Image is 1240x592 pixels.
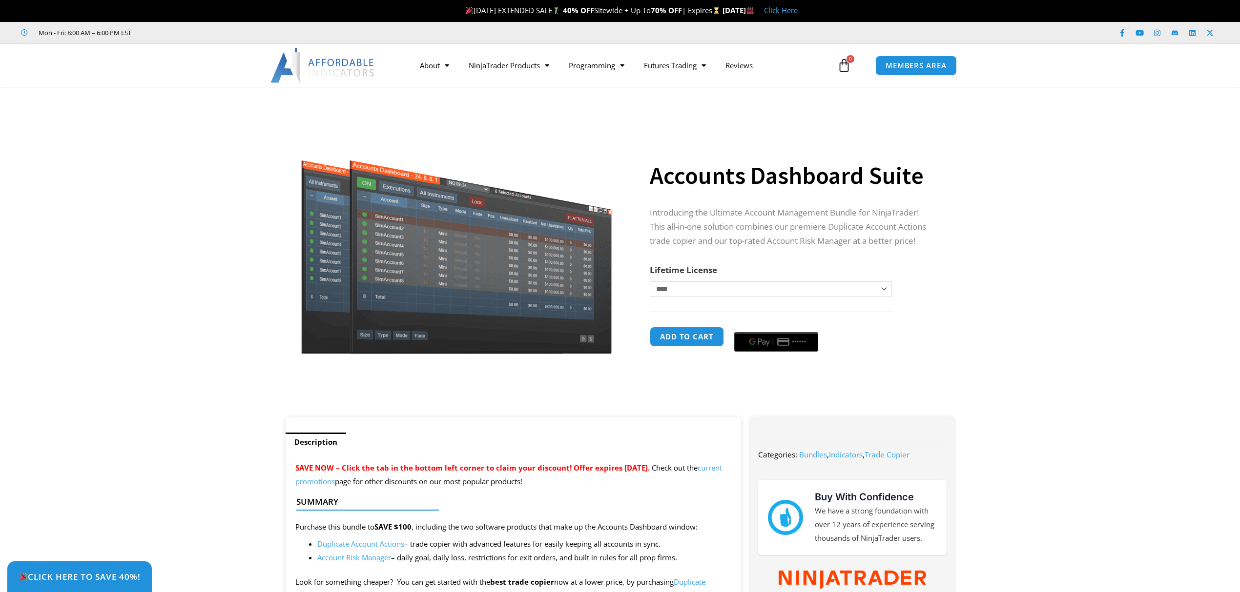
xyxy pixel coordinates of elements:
[768,500,803,535] img: mark thumbs good 43913 | Affordable Indicators – NinjaTrader
[792,338,806,345] text: ••••••
[559,54,634,77] a: Programming
[650,264,717,276] label: Lifetime License
[553,7,560,14] img: 🏌️‍♂️
[7,561,152,592] a: 🎉Click Here to save 40%!
[317,553,391,562] a: Account Risk Manager
[466,7,473,14] img: 🎉
[829,450,863,459] a: Indicators
[317,539,404,549] a: Duplicate Account Actions
[410,54,459,77] a: About
[764,5,798,15] a: Click Here
[723,5,754,15] strong: [DATE]
[19,572,141,581] span: Click Here to save 40%!
[317,537,731,551] li: – trade copier with advanced features for easily keeping all accounts in sync.
[650,158,935,193] h1: Accounts Dashboard Suite
[823,51,866,79] a: 0
[459,54,559,77] a: NinjaTrader Products
[875,56,957,76] a: MEMBERS AREA
[650,206,935,248] p: Introducing the Ultimate Account Management Bundle for NinjaTrader! This all-in-one solution comb...
[286,433,346,452] a: Description
[410,54,835,77] nav: Menu
[145,28,291,38] iframe: Customer reviews powered by Trustpilot
[19,572,27,581] img: 🎉
[650,302,665,309] a: Clear options
[295,461,731,489] p: Check out the page for other discounts on our most popular products!
[886,62,947,69] span: MEMBERS AREA
[758,450,797,459] span: Categories:
[295,520,731,534] p: Purchase this bundle to , including the two software products that make up the Accounts Dashboard...
[36,27,131,39] span: Mon - Fri: 8:00 AM – 6:00 PM EST
[651,5,682,15] strong: 70% OFF
[734,332,818,352] button: Buy with GPay
[815,504,937,545] p: We have a strong foundation with over 12 years of experience serving thousands of NinjaTrader users.
[799,450,827,459] a: Bundles
[317,551,731,565] li: – daily goal, daily loss, restrictions for exit orders, and built in rules for all prop firms.
[300,104,614,354] img: Screenshot 2024-08-26 155710eeeee
[270,48,375,83] img: LogoAI | Affordable Indicators – NinjaTrader
[713,7,720,14] img: ⌛
[716,54,763,77] a: Reviews
[634,54,716,77] a: Futures Trading
[374,522,412,532] strong: SAVE $100
[295,463,650,473] span: SAVE NOW – Click the tab in the bottom left corner to claim your discount! Offer expires [DATE].
[650,327,724,347] button: Add to cart
[463,5,722,15] span: [DATE] EXTENDED SALE Sitewide + Up To | Expires
[746,7,754,14] img: 🏭
[799,450,909,459] span: , ,
[847,55,854,63] span: 0
[296,497,723,507] h4: Summary
[865,450,909,459] a: Trade Copier
[563,5,594,15] strong: 40% OFF
[815,490,937,504] h3: Buy With Confidence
